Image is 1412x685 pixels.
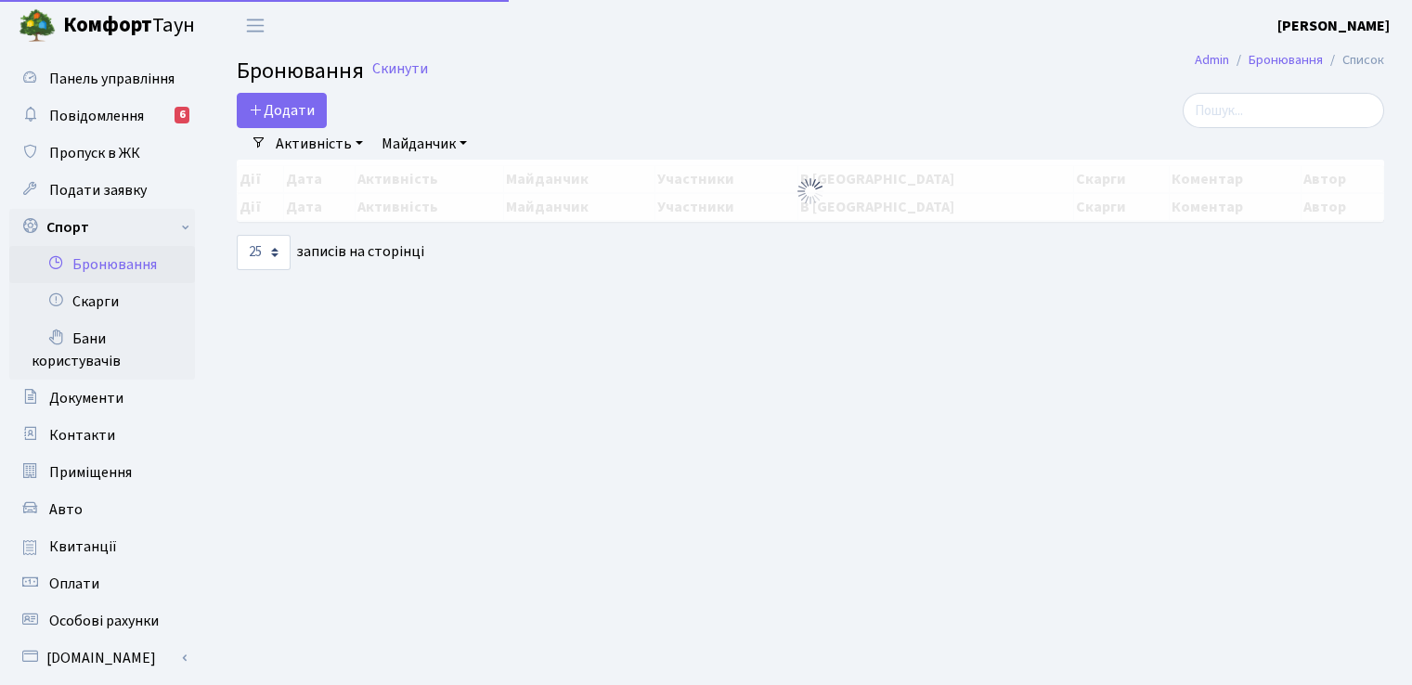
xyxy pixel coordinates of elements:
a: Скарги [9,283,195,320]
select: записів на сторінці [237,235,291,270]
li: Список [1323,50,1384,71]
span: Контакти [49,425,115,446]
a: Повідомлення6 [9,97,195,135]
span: Бронювання [237,55,364,87]
a: Приміщення [9,454,195,491]
label: записів на сторінці [237,235,424,270]
a: Особові рахунки [9,602,195,640]
a: Скинути [372,60,428,78]
img: Обробка... [796,176,825,206]
a: Спорт [9,209,195,246]
img: logo.png [19,7,56,45]
a: Подати заявку [9,172,195,209]
a: Бани користувачів [9,320,195,380]
span: Таун [63,10,195,42]
span: Подати заявку [49,180,147,200]
b: Комфорт [63,10,152,40]
a: Бронювання [1249,50,1323,70]
nav: breadcrumb [1167,41,1412,80]
a: Панель управління [9,60,195,97]
span: Особові рахунки [49,611,159,631]
div: 6 [175,107,189,123]
a: Активність [268,128,370,160]
span: Авто [49,499,83,520]
button: Переключити навігацію [232,10,279,41]
span: Панель управління [49,69,175,89]
a: Admin [1195,50,1229,70]
span: Пропуск в ЖК [49,143,140,163]
button: Додати [237,93,327,128]
a: Майданчик [374,128,474,160]
a: [DOMAIN_NAME] [9,640,195,677]
a: [PERSON_NAME] [1277,15,1390,37]
a: Документи [9,380,195,417]
a: Оплати [9,565,195,602]
span: Документи [49,388,123,408]
a: Бронювання [9,246,195,283]
a: Пропуск в ЖК [9,135,195,172]
span: Квитанції [49,536,117,557]
span: Оплати [49,574,99,594]
a: Авто [9,491,195,528]
span: Повідомлення [49,106,144,126]
input: Пошук... [1183,93,1384,128]
b: [PERSON_NAME] [1277,16,1390,36]
a: Квитанції [9,528,195,565]
a: Контакти [9,417,195,454]
span: Приміщення [49,462,132,483]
